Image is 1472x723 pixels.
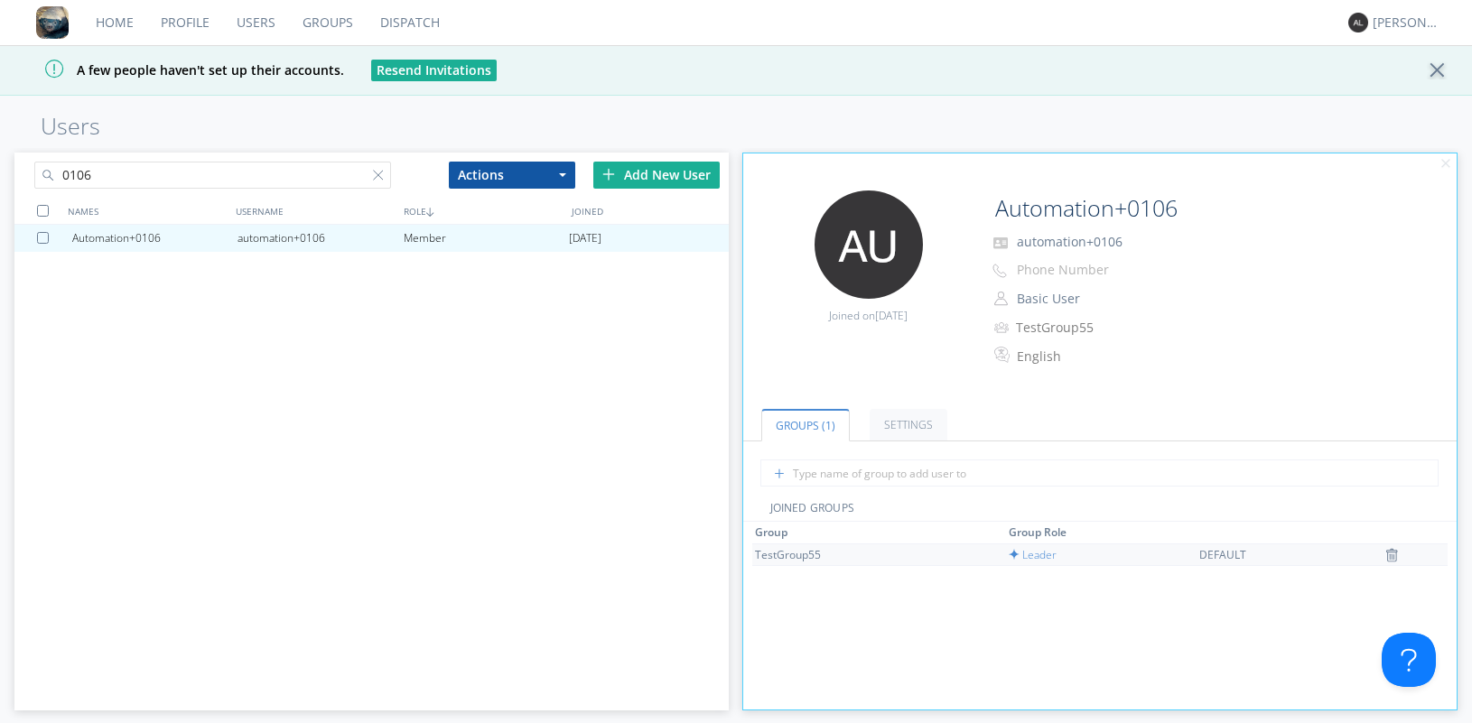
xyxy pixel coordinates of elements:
[1016,319,1167,337] div: TestGroup55
[829,308,908,323] span: Joined on
[752,522,1007,543] th: Toggle SortBy
[63,198,231,224] div: NAMES
[761,409,850,441] a: Groups (1)
[1197,522,1383,543] th: Toggle SortBy
[404,225,570,252] div: Member
[760,459,1439,487] input: Type name of group to add user to
[1439,158,1452,171] img: cancel.svg
[1006,522,1196,543] th: Toggle SortBy
[399,198,567,224] div: ROLE
[1382,633,1436,687] iframe: Toggle Customer Support
[1017,348,1168,366] div: English
[593,162,720,189] div: Add New User
[994,315,1011,339] img: icon-alert-users-thin-outline.svg
[988,190,1280,227] input: Name
[870,409,947,440] a: Settings
[569,225,601,252] span: [DATE]
[1373,14,1440,32] div: [PERSON_NAME]
[602,168,615,181] img: plus.svg
[36,6,69,39] img: 8ff700cf5bab4eb8a436322861af2272
[231,198,399,224] div: USERNAME
[14,61,344,79] span: A few people haven't set up their accounts.
[1011,286,1191,311] button: Basic User
[815,190,923,299] img: 373638.png
[755,547,890,562] div: TestGroup55
[1199,547,1335,562] div: DEFAULT
[1017,233,1123,250] span: automation+0106
[875,308,908,323] span: [DATE]
[992,264,1007,278] img: phone-outline.svg
[743,500,1457,522] div: JOINED GROUPS
[72,225,238,252] div: Automation+0106
[34,162,391,189] input: Search users
[1348,13,1368,32] img: 373638.png
[1385,548,1398,562] img: icon-trash.svg
[994,292,1008,306] img: person-outline.svg
[1009,547,1057,562] span: Leader
[371,60,497,81] button: Resend Invitations
[449,162,575,189] button: Actions
[14,225,728,252] a: Automation+0106automation+0106Member[DATE]
[567,198,735,224] div: JOINED
[994,344,1012,366] img: In groups with Translation enabled, this user's messages will be automatically translated to and ...
[238,225,404,252] div: automation+0106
